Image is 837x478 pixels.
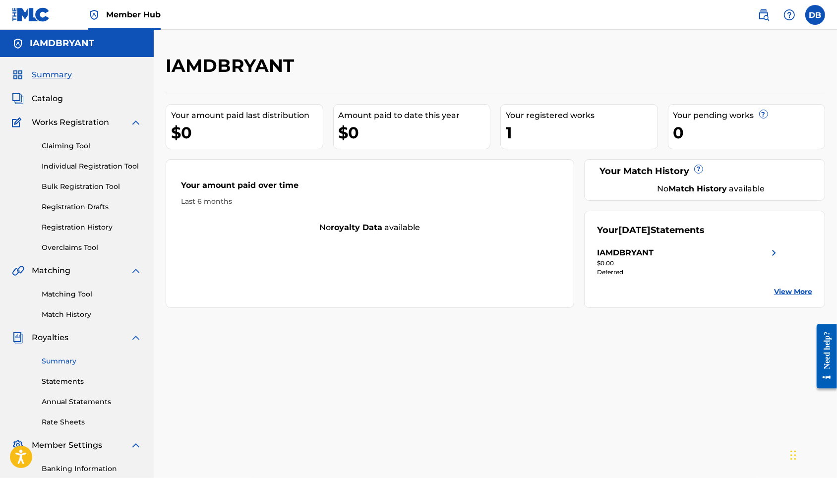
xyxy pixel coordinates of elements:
div: $0 [171,121,323,144]
a: SummarySummary [12,69,72,81]
a: Registration History [42,222,142,233]
img: expand [130,439,142,451]
span: ? [695,165,703,173]
div: Your Match History [597,165,812,178]
img: Catalog [12,93,24,105]
div: User Menu [805,5,825,25]
a: IAMDBRYANTright chevron icon$0.00Deferred [597,247,780,277]
div: Your registered works [506,110,658,121]
a: Claiming Tool [42,141,142,151]
img: expand [130,265,142,277]
img: expand [130,332,142,344]
a: Registration Drafts [42,202,142,212]
span: Summary [32,69,72,81]
img: Accounts [12,38,24,50]
div: Help [779,5,799,25]
span: ? [760,110,768,118]
div: No available [609,183,812,195]
div: Deferred [597,268,780,277]
span: Member Hub [106,9,161,20]
a: Statements [42,376,142,387]
a: Banking Information [42,464,142,474]
div: $0 [339,121,490,144]
img: Top Rightsholder [88,9,100,21]
img: Royalties [12,332,24,344]
span: Royalties [32,332,68,344]
img: Member Settings [12,439,24,451]
img: Works Registration [12,117,25,128]
span: Catalog [32,93,63,105]
div: Last 6 months [181,196,559,207]
div: Your amount paid over time [181,179,559,196]
div: Amount paid to date this year [339,110,490,121]
div: No available [166,222,574,234]
img: search [758,9,770,21]
span: [DATE] [618,225,651,236]
img: help [783,9,795,21]
div: $0.00 [597,259,780,268]
a: Annual Statements [42,397,142,407]
h5: IAMDBRYANT [30,38,94,49]
a: Summary [42,356,142,366]
div: 0 [673,121,825,144]
div: Your Statements [597,224,705,237]
div: Your pending works [673,110,825,121]
a: View More [774,287,812,297]
strong: royalty data [331,223,382,232]
h2: IAMDBRYANT [166,55,299,77]
img: MLC Logo [12,7,50,22]
strong: Match History [668,184,727,193]
a: Bulk Registration Tool [42,181,142,192]
div: 1 [506,121,658,144]
a: Overclaims Tool [42,242,142,253]
div: Drag [790,440,796,470]
a: Individual Registration Tool [42,161,142,172]
img: expand [130,117,142,128]
img: right chevron icon [768,247,780,259]
span: Matching [32,265,70,277]
img: Summary [12,69,24,81]
iframe: Chat Widget [787,430,837,478]
div: IAMDBRYANT [597,247,654,259]
span: Works Registration [32,117,109,128]
a: Public Search [754,5,774,25]
iframe: Resource Center [810,313,837,399]
a: Matching Tool [42,289,142,299]
a: Match History [42,309,142,320]
div: Your amount paid last distribution [171,110,323,121]
a: Rate Sheets [42,417,142,427]
span: Member Settings [32,439,102,451]
img: Matching [12,265,24,277]
a: CatalogCatalog [12,93,63,105]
